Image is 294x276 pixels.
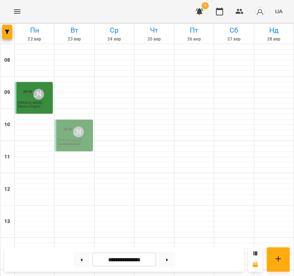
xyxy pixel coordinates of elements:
[63,127,72,132] label: 10:20
[135,36,173,43] h6: 25 вер
[175,36,213,43] h6: 26 вер
[58,139,82,142] span: [PERSON_NAME]
[9,3,26,20] button: Menu
[255,25,293,36] h6: Нд
[255,36,293,43] h6: 28 вер
[18,105,40,108] p: General English
[272,5,285,18] button: UA
[135,25,173,36] h6: Чт
[4,218,10,225] h6: 13
[4,185,10,193] h6: 12
[4,89,10,96] h6: 09
[16,25,53,36] h6: Пн
[73,127,84,137] div: Балан Софія
[275,8,283,15] span: UA
[16,36,53,43] h6: 22 вер
[56,36,93,43] h6: 23 вер
[33,89,44,100] div: Балан Софія
[18,101,42,105] span: [PERSON_NAME]
[255,6,265,16] img: avatar_s.png
[4,121,10,129] h6: 10
[202,2,209,9] span: 1
[4,56,10,64] h6: 08
[4,153,10,161] h6: 11
[23,89,32,94] label: 09:10
[215,36,252,43] h6: 27 вер
[56,25,93,36] h6: Вт
[215,25,252,36] h6: Сб
[175,25,213,36] h6: Пт
[96,36,133,43] h6: 24 вер
[96,25,133,36] h6: Ср
[58,143,80,146] p: General English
